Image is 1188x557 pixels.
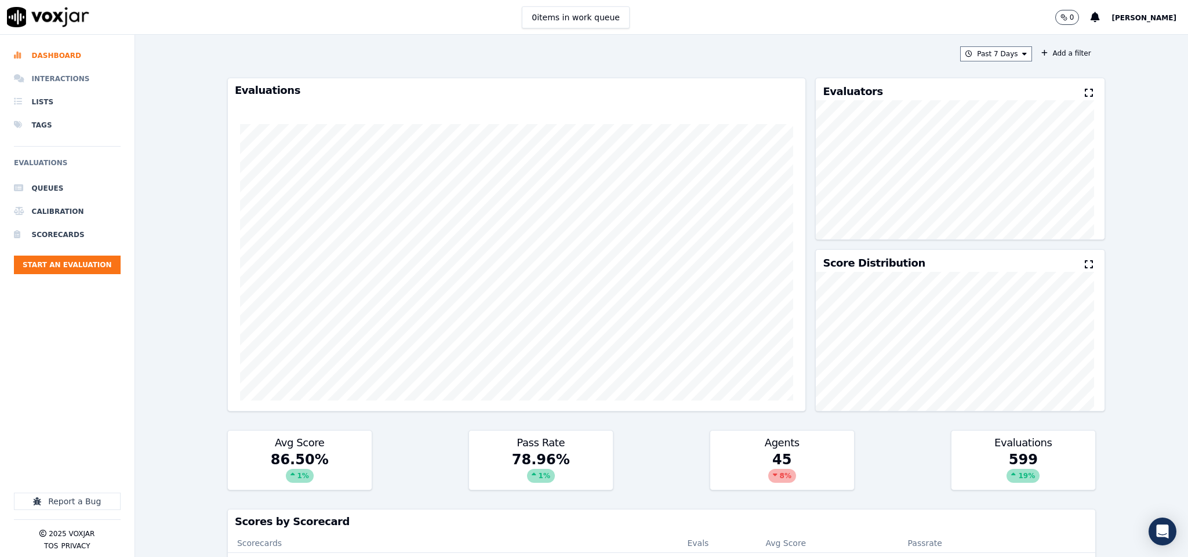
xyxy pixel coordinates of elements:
[1111,14,1176,22] span: [PERSON_NAME]
[14,44,121,67] a: Dashboard
[960,46,1032,61] button: Past 7 Days
[871,534,978,552] th: Passrate
[527,469,555,483] div: 1 %
[1055,10,1091,25] button: 0
[1007,469,1040,483] div: 19 %
[678,534,756,552] th: Evals
[14,256,121,274] button: Start an Evaluation
[228,450,372,490] div: 86.50 %
[1070,13,1074,22] p: 0
[14,177,121,200] a: Queues
[1149,518,1176,545] div: Open Intercom Messenger
[235,85,798,96] h3: Evaluations
[14,114,121,137] a: Tags
[228,534,678,552] th: Scorecards
[235,516,1088,527] h3: Scores by Scorecard
[14,67,121,90] a: Interactions
[235,438,365,448] h3: Avg Score
[14,156,121,177] h6: Evaluations
[1037,46,1095,60] button: Add a filter
[469,450,613,490] div: 78.96 %
[7,7,89,27] img: voxjar logo
[823,86,882,97] h3: Evaluators
[1111,10,1188,24] button: [PERSON_NAME]
[717,438,847,448] h3: Agents
[14,493,121,510] button: Report a Bug
[958,438,1088,448] h3: Evaluations
[951,450,1095,490] div: 599
[61,541,90,551] button: Privacy
[44,541,58,551] button: TOS
[823,258,925,268] h3: Score Distribution
[1055,10,1080,25] button: 0
[756,534,871,552] th: Avg Score
[14,90,121,114] a: Lists
[49,529,95,538] p: 2025 Voxjar
[522,6,630,28] button: 0items in work queue
[476,438,606,448] h3: Pass Rate
[768,469,796,483] div: 8 %
[14,200,121,223] a: Calibration
[14,223,121,246] a: Scorecards
[710,450,854,490] div: 45
[286,469,314,483] div: 1 %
